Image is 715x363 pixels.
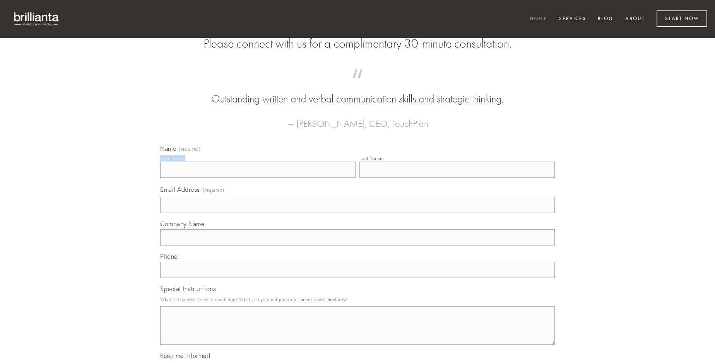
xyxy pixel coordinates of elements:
[179,147,200,152] span: (required)
[8,8,66,30] img: brillianta - research, strategy, marketing
[160,145,176,152] span: Name
[160,155,184,161] div: First Name
[203,185,224,195] span: (required)
[525,13,552,26] a: Home
[173,77,542,92] span: “
[160,36,555,51] h2: Please connect with us for a complimentary 30-minute consultation.
[160,352,210,360] span: Keep me informed
[160,252,178,260] span: Phone
[160,294,555,305] p: What is the best time to reach you? What are your unique requirements and timelines?
[173,107,542,131] figcaption: — [PERSON_NAME], CEO, TouchPlan
[657,10,707,27] a: Start Now
[620,13,650,26] a: About
[173,77,542,107] blockquote: Outstanding written and verbal communication skills and strategic thinking.
[160,186,200,193] span: Email Address
[359,155,383,161] div: Last Name
[593,13,618,26] a: Blog
[160,220,204,228] span: Company Name
[160,285,216,293] span: Special Instructions
[554,13,591,26] a: Services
